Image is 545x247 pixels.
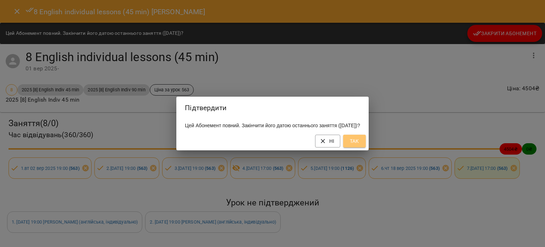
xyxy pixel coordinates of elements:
[315,135,340,147] button: Ні
[343,135,366,147] button: Так
[185,102,360,113] h2: Підтвердити
[349,137,360,145] span: Так
[176,119,368,132] div: Цей Абонемент повний. Закінчити його датою останнього заняття ([DATE])?
[321,137,335,145] span: Ні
